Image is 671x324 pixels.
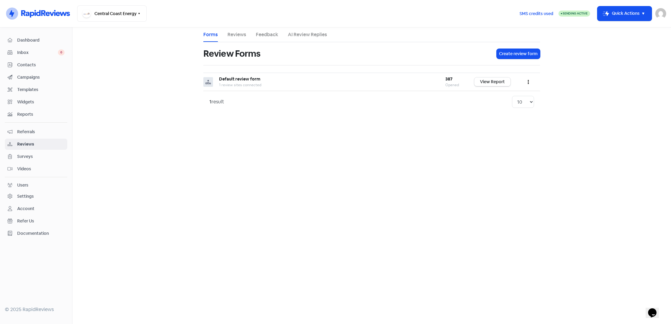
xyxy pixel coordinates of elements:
[203,44,260,63] h1: Review Forms
[5,35,67,46] a: Dashboard
[17,49,58,56] span: Inbox
[17,87,65,93] span: Templates
[5,203,67,214] a: Account
[17,166,65,172] span: Videos
[514,10,558,16] a: SMS credits used
[5,96,67,108] a: Widgets
[474,77,510,86] a: View Report
[203,31,218,38] a: Forms
[17,62,65,68] span: Contacts
[5,228,67,239] a: Documentation
[17,193,34,200] div: Settings
[5,151,67,162] a: Surveys
[288,31,327,38] a: AI Review Replies
[5,139,67,150] a: Reviews
[17,99,65,105] span: Widgets
[17,129,65,135] span: Referrals
[5,215,67,227] a: Refer Us
[209,98,224,105] div: result
[77,5,147,22] button: Central Coast Energy
[5,191,67,202] a: Settings
[5,84,67,95] a: Templates
[227,31,246,38] a: Reviews
[17,74,65,80] span: Campaigns
[17,206,34,212] div: Account
[646,300,665,318] iframe: chat widget
[17,153,65,160] span: Surveys
[5,72,67,83] a: Campaigns
[5,109,67,120] a: Reports
[209,99,211,105] strong: 1
[520,11,553,17] span: SMS credits used
[58,49,65,55] span: 0
[17,37,65,43] span: Dashboard
[497,49,540,59] button: Create review form
[445,76,453,82] b: 387
[17,141,65,147] span: Reviews
[17,182,28,188] div: Users
[256,31,278,38] a: Feedback
[17,218,65,224] span: Refer Us
[5,180,67,191] a: Users
[5,59,67,71] a: Contacts
[5,126,67,137] a: Referrals
[17,111,65,118] span: Reports
[5,163,67,175] a: Videos
[219,76,260,82] b: Default review form
[219,83,261,87] span: 1 review sites connected
[445,82,462,88] div: Opened
[5,47,67,58] a: Inbox 0
[655,8,666,19] img: User
[563,11,588,15] span: Sending Active
[558,10,590,17] a: Sending Active
[17,230,65,237] span: Documentation
[597,6,652,21] button: Quick Actions
[5,306,67,313] div: © 2025 RapidReviews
